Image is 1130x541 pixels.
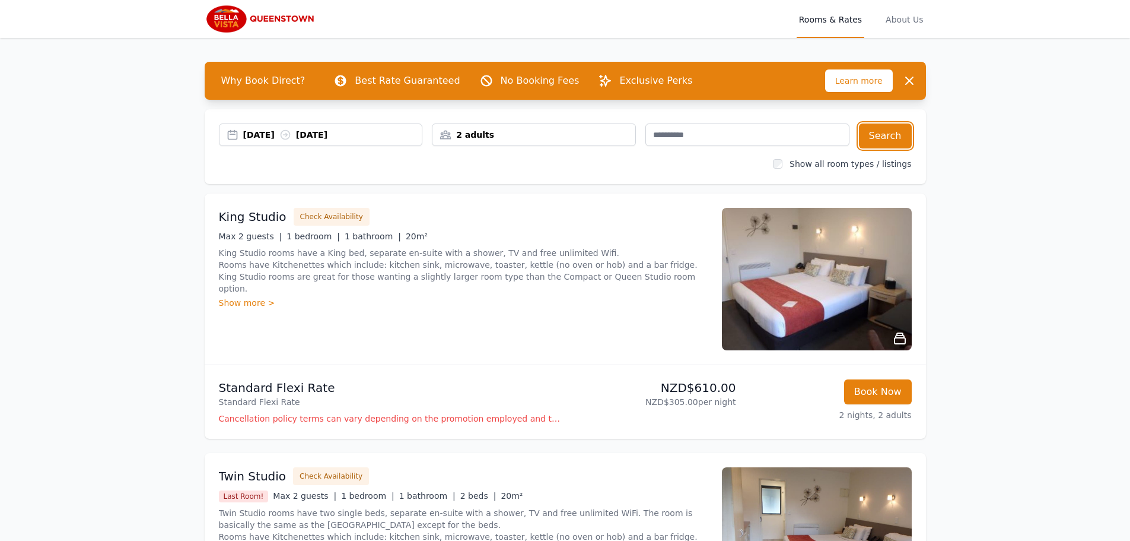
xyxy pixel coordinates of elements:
span: Last Room! [219,491,269,502]
h3: King Studio [219,208,287,225]
button: Check Availability [293,467,369,485]
span: 2 beds | [460,491,496,501]
button: Book Now [844,379,912,404]
p: Exclusive Perks [619,74,692,88]
p: 2 nights, 2 adults [746,409,912,421]
p: NZD$610.00 [570,379,736,396]
p: Standard Flexi Rate [219,396,561,408]
span: 1 bathroom | [399,491,456,501]
label: Show all room types / listings [790,159,911,169]
p: Standard Flexi Rate [219,379,561,396]
span: 20m² [501,491,523,501]
button: Search [859,124,912,148]
img: Bella Vista Queenstown [205,5,319,33]
span: Why Book Direct? [212,69,315,93]
h3: Twin Studio [219,468,287,485]
span: 1 bedroom | [341,491,394,501]
span: 20m² [406,232,428,241]
span: 1 bedroom | [287,232,340,241]
span: Max 2 guests | [219,232,282,241]
p: No Booking Fees [501,74,580,88]
p: NZD$305.00 per night [570,396,736,408]
button: Check Availability [294,208,370,226]
span: Learn more [825,69,893,92]
span: Max 2 guests | [273,491,336,501]
p: Best Rate Guaranteed [355,74,460,88]
div: 2 adults [432,129,635,141]
div: [DATE] [DATE] [243,129,422,141]
p: Cancellation policy terms can vary depending on the promotion employed and the time of stay of th... [219,413,561,425]
span: 1 bathroom | [345,232,401,241]
p: King Studio rooms have a King bed, separate en-suite with a shower, TV and free unlimited Wifi. R... [219,247,708,295]
div: Show more > [219,297,708,309]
